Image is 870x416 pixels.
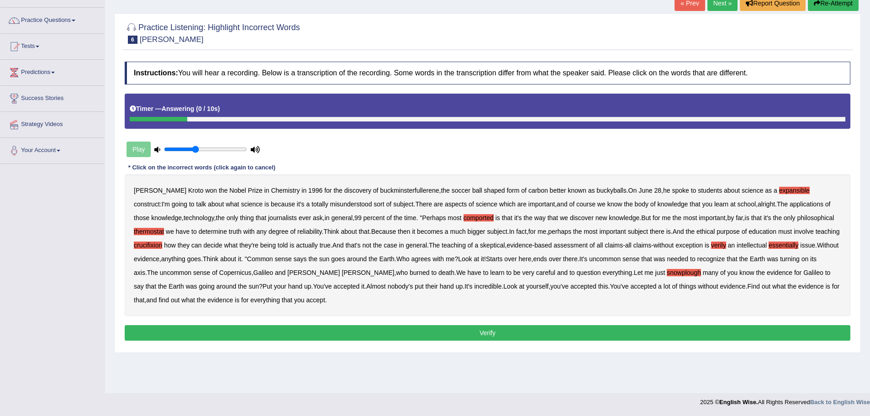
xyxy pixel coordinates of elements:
[764,214,771,221] b: it's
[128,36,137,44] span: 6
[580,255,587,263] b: It's
[570,214,594,221] b: discover
[663,187,670,194] b: he
[628,187,637,194] b: On
[825,200,831,208] b: of
[208,200,224,208] b: about
[441,187,449,194] b: the
[662,214,670,221] b: me
[528,228,536,235] b: for
[193,269,210,276] b: sense
[769,242,798,249] b: essentially
[690,255,696,263] b: to
[204,242,222,249] b: decide
[464,214,494,221] b: comported
[260,242,276,249] b: being
[0,8,105,31] a: Practice Questions
[758,200,775,208] b: alright
[396,255,410,263] b: Who
[125,21,300,44] h2: Practice Listening: Highlight Incorrect Words
[727,214,734,221] b: by
[415,200,432,208] b: There
[176,228,190,235] b: have
[212,269,217,276] b: of
[476,200,497,208] b: science
[456,269,466,276] b: We
[218,105,220,112] b: )
[784,214,796,221] b: only
[362,242,371,249] b: not
[487,228,507,235] b: subject
[240,214,253,221] b: thing
[297,200,305,208] b: it's
[198,105,218,112] b: 0 / 10s
[705,242,709,249] b: is
[412,228,415,235] b: it
[434,200,443,208] b: are
[125,325,850,341] button: Verify
[294,255,307,263] b: says
[650,228,664,235] b: there
[411,255,431,263] b: agrees
[468,242,473,249] b: of
[480,242,505,249] b: skeptical
[134,69,178,77] b: Instructions:
[635,200,649,208] b: body
[506,269,511,276] b: to
[667,255,688,263] b: needed
[683,214,697,221] b: most
[536,269,555,276] b: careful
[264,187,269,194] b: in
[384,242,397,249] b: case
[523,214,532,221] b: the
[446,255,454,263] b: me
[342,269,394,276] b: [PERSON_NAME]
[810,399,870,405] strong: Back to English Wise
[417,228,443,235] b: becomes
[191,228,197,235] b: to
[189,200,195,208] b: to
[323,228,339,235] b: Think
[794,228,814,235] b: involve
[484,187,505,194] b: shaped
[777,200,788,208] b: The
[445,228,448,235] b: a
[320,242,331,249] b: true
[0,60,105,83] a: Predictions
[0,34,105,57] a: Tests
[576,200,596,208] b: course
[248,187,263,194] b: Prize
[690,200,700,208] b: that
[625,242,632,249] b: all
[432,255,444,263] b: with
[220,255,236,263] b: about
[650,200,656,208] b: of
[278,242,288,249] b: told
[452,187,470,194] b: soccer
[472,187,482,194] b: ball
[347,255,367,263] b: around
[504,255,517,263] b: over
[247,255,273,263] b: Common
[134,187,186,194] b: [PERSON_NAME]
[203,255,218,263] b: Think
[609,214,639,221] b: knowledge
[243,228,255,235] b: with
[438,269,454,276] b: death
[569,200,575,208] b: of
[702,200,713,208] b: you
[590,242,595,249] b: of
[125,174,850,316] div: , . , : . , , . , , , , . " . , , . . . , , . . . , - - - . , . . " . ? ! , . . , , . . ? . . . ....
[287,269,340,276] b: [PERSON_NAME]
[299,214,311,221] b: ever
[653,214,660,221] b: for
[607,200,622,208] b: know
[641,214,651,221] b: But
[313,214,323,221] b: ask
[0,138,105,161] a: Your Account
[160,269,191,276] b: uncommon
[187,255,201,263] b: goes
[398,228,410,235] b: then
[296,242,317,249] b: actually
[622,255,639,263] b: sense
